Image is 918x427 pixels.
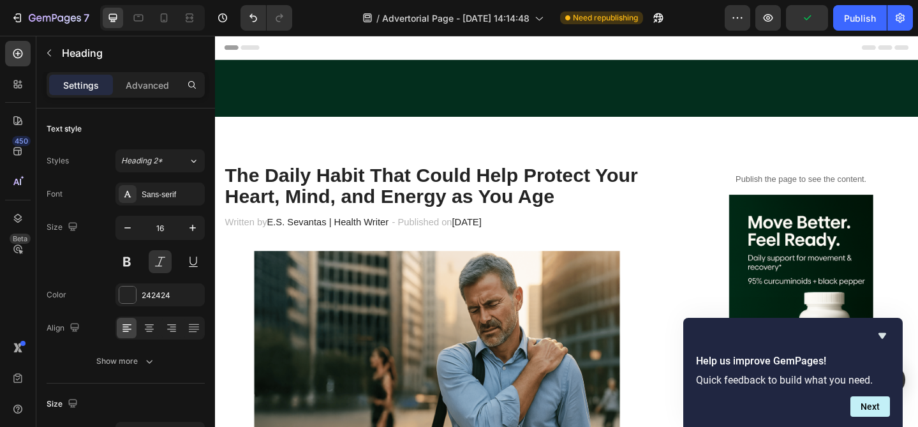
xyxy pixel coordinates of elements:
[47,219,80,236] div: Size
[376,11,380,25] span: /
[844,11,876,25] div: Publish
[115,149,205,172] button: Heading 2*
[833,5,887,31] button: Publish
[696,354,890,369] h2: Help us improve GemPages!
[47,396,80,413] div: Size
[121,155,163,167] span: Heading 2*
[850,396,890,417] button: Next question
[47,320,82,337] div: Align
[47,155,69,167] div: Styles
[875,328,890,343] button: Hide survey
[126,79,169,92] p: Advanced
[96,355,156,368] div: Show more
[258,197,290,208] span: [DATE]
[142,189,202,200] div: Sans-serif
[47,188,63,200] div: Font
[696,328,890,417] div: Help us improve GemPages!
[142,290,202,301] div: 242424
[696,374,890,386] p: Quick feedback to build what you need.
[12,136,31,146] div: 450
[215,36,918,427] iframe: To enrich screen reader interactions, please activate Accessibility in Grammarly extension settings
[62,45,200,61] p: Heading
[47,123,82,135] div: Text style
[521,173,756,408] img: gempages_579670698352443925-0fc40549-ed54-41d2-b115-16a74d7d9793.png
[63,79,99,92] p: Settings
[47,289,66,301] div: Color
[573,12,638,24] span: Need republishing
[47,350,205,373] button: Show more
[5,5,95,31] button: 7
[241,5,292,31] div: Undo/Redo
[10,234,31,244] div: Beta
[84,10,89,26] p: 7
[382,11,529,25] span: Advertorial Page - [DATE] 14:14:48
[521,149,756,163] p: Publish the page to see the content.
